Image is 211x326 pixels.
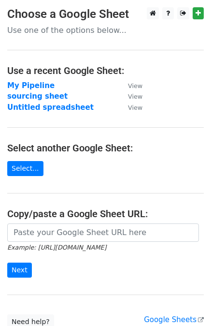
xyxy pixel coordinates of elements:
input: Paste your Google Sheet URL here [7,223,199,242]
a: View [118,103,142,112]
a: Google Sheets [144,315,204,324]
small: View [128,93,142,100]
a: View [118,92,142,101]
a: Untitled spreadsheet [7,103,94,112]
h4: Select another Google Sheet: [7,142,204,154]
a: View [118,81,142,90]
h4: Use a recent Google Sheet: [7,65,204,76]
small: View [128,82,142,89]
a: My Pipeline [7,81,55,90]
p: Use one of the options below... [7,25,204,35]
h3: Choose a Google Sheet [7,7,204,21]
a: Select... [7,161,43,176]
iframe: Chat Widget [163,280,211,326]
a: sourcing sheet [7,92,68,101]
small: View [128,104,142,111]
input: Next [7,263,32,278]
h4: Copy/paste a Google Sheet URL: [7,208,204,220]
small: Example: [URL][DOMAIN_NAME] [7,244,106,251]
